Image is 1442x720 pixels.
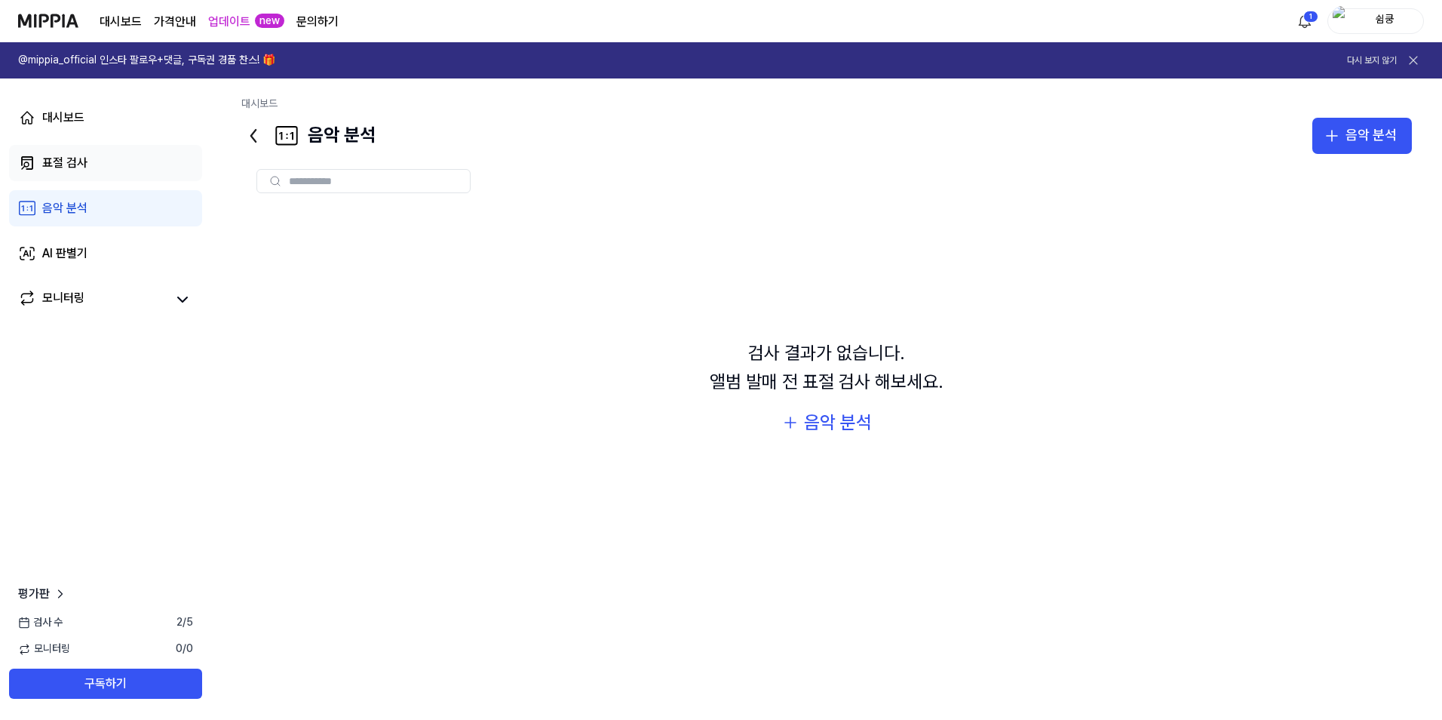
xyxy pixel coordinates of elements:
[42,199,87,217] div: 음악 분석
[781,408,872,437] button: 음악 분석
[1296,12,1314,30] img: 알림
[42,245,87,263] div: AI 판별기
[241,118,376,154] div: 음악 분석
[18,585,50,603] span: 평가판
[1303,11,1318,23] div: 1
[1312,118,1412,154] button: 음악 분석
[42,289,84,310] div: 모니터링
[1293,9,1317,33] button: 알림1
[1347,54,1397,67] button: 다시 보지 않기
[1355,12,1414,29] div: 쉼쿵
[208,13,250,31] a: 업데이트
[154,13,196,31] a: 가격안내
[1327,8,1424,34] button: profile쉼쿵
[255,14,284,29] div: new
[18,585,68,603] a: 평가판
[42,109,84,127] div: 대시보드
[176,615,193,630] span: 2 / 5
[100,13,142,31] a: 대시보드
[18,642,70,657] span: 모니터링
[1333,6,1351,36] img: profile
[9,669,202,699] button: 구독하기
[9,145,202,181] a: 표절 검사
[296,13,339,31] a: 문의하기
[18,289,166,310] a: 모니터링
[9,235,202,272] a: AI 판별기
[42,154,87,172] div: 표절 검사
[804,408,872,437] div: 음악 분석
[176,642,193,657] span: 0 / 0
[18,615,63,630] span: 검사 수
[9,190,202,226] a: 음악 분석
[241,97,278,109] a: 대시보드
[9,100,202,136] a: 대시보드
[18,53,275,68] h1: @mippia_official 인스타 팔로우+댓글, 구독권 경품 찬스! 🎁
[710,339,943,397] div: 검사 결과가 없습니다. 앨범 발매 전 표절 검사 해보세요.
[1345,125,1397,146] div: 음악 분석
